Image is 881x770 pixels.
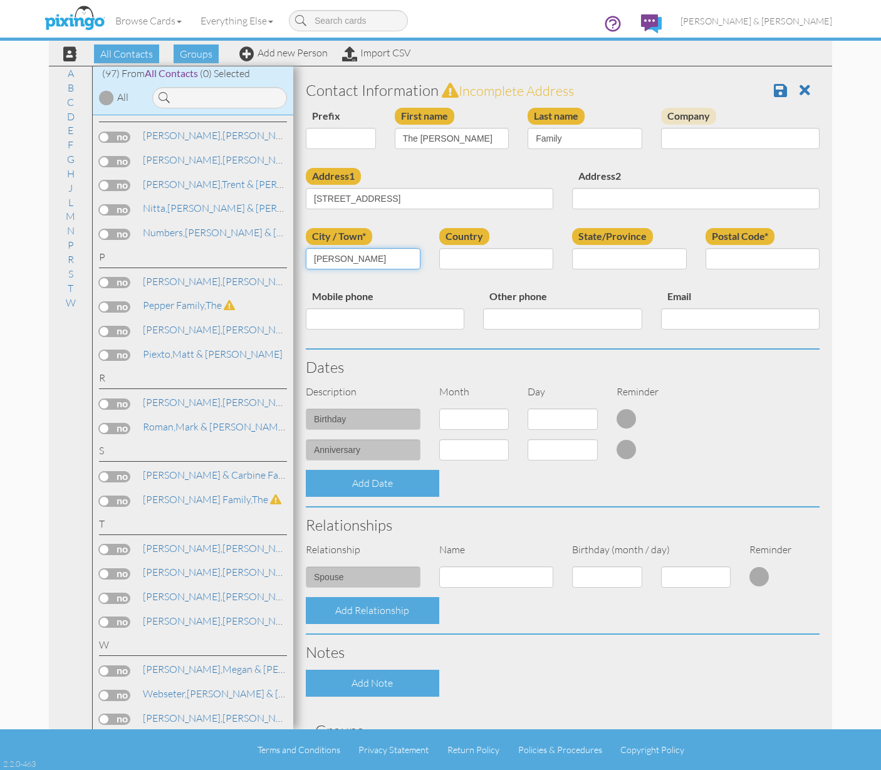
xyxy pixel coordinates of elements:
[62,180,79,195] a: J
[528,108,585,125] label: Last name
[143,202,167,214] span: Nitta,
[61,166,81,181] a: H
[99,444,287,462] div: S
[296,543,430,557] div: Relationship
[3,758,36,769] div: 2.2.0-463
[142,467,315,482] a: The
[143,226,185,239] span: Numbers,
[41,3,108,34] img: pixingo logo
[143,615,222,627] span: [PERSON_NAME],
[191,5,283,36] a: Everything Else
[142,177,335,192] a: Trent & [PERSON_NAME]
[143,687,187,700] span: Webseter,
[142,564,390,580] a: [PERSON_NAME] & [PERSON_NAME]
[306,288,380,305] label: Mobile phone
[447,744,499,755] a: Return Policy
[62,266,80,281] a: S
[61,223,81,238] a: N
[117,90,128,105] div: All
[671,5,842,37] a: [PERSON_NAME] & [PERSON_NAME]
[142,200,335,216] a: [PERSON_NAME] & [PERSON_NAME]
[142,225,352,240] a: [PERSON_NAME] & [PERSON_NAME]
[306,82,820,98] h3: Contact Information
[61,237,80,252] a: P
[142,298,236,313] a: The
[142,395,390,410] a: [PERSON_NAME] & [PERSON_NAME]
[142,686,354,701] a: [PERSON_NAME] & [PERSON_NAME]
[143,275,222,288] span: [PERSON_NAME],
[143,566,222,578] span: [PERSON_NAME],
[94,44,159,63] span: All Contacts
[142,346,284,362] a: Matt & [PERSON_NAME]
[200,67,250,80] span: (0) Selected
[483,288,553,305] label: Other phone
[142,589,390,604] a: [PERSON_NAME] & [PERSON_NAME]
[106,5,191,36] a: Browse Cards
[306,168,361,185] label: Address1
[174,44,219,63] span: Groups
[572,168,627,185] label: Address2
[142,419,301,434] a: Mark & [PERSON_NAME]
[143,323,222,336] span: [PERSON_NAME],
[60,209,81,224] a: M
[306,517,820,533] h3: Relationships
[61,80,80,95] a: B
[143,663,222,675] span: [PERSON_NAME],
[61,152,81,167] a: G
[306,597,439,624] div: Add Relationship
[143,129,222,142] span: [PERSON_NAME],
[572,228,653,245] label: State/Province
[142,322,390,337] a: [PERSON_NAME] & [PERSON_NAME]
[306,108,347,125] label: Prefix
[518,744,602,755] a: Policies & Procedures
[61,252,80,267] a: R
[641,14,662,33] img: comments.svg
[142,152,301,167] a: [PERSON_NAME]
[99,250,287,268] div: P
[61,66,80,81] a: A
[620,744,684,755] a: Copyright Policy
[563,543,740,557] div: Birthday (month / day)
[459,82,574,99] span: Incomplete address
[258,744,340,755] a: Terms and Conditions
[296,385,430,399] div: Description
[430,543,563,557] div: Name
[306,470,439,497] div: Add Date
[99,371,287,389] div: R
[740,543,785,557] div: Reminder
[289,10,408,31] input: Search cards
[143,153,222,166] span: [PERSON_NAME],
[306,644,820,660] h3: Notes
[680,16,832,26] span: [PERSON_NAME] & [PERSON_NAME]
[661,288,697,305] label: Email
[93,66,293,81] div: (97) From
[306,359,820,375] h3: Dates
[143,299,206,311] span: Pepper Family,
[661,108,716,125] label: Company
[142,613,390,628] a: [PERSON_NAME] & [PERSON_NAME]
[143,348,172,360] span: Piexto,
[143,712,222,724] span: [PERSON_NAME],
[62,195,80,210] a: L
[142,128,390,143] a: [PERSON_NAME] & [PERSON_NAME]
[142,541,390,556] a: [PERSON_NAME] & [PERSON_NAME]
[395,108,454,125] label: First name
[143,493,252,506] span: [PERSON_NAME] Family,
[99,517,287,535] div: T
[358,744,429,755] a: Privacy Statement
[99,638,287,656] div: W
[518,385,607,399] div: Day
[60,295,82,310] a: W
[706,228,774,245] label: Postal Code*
[61,123,80,138] a: E
[143,469,297,481] span: [PERSON_NAME] & Carbine Family,
[439,228,489,245] label: Country
[61,137,80,152] a: F
[143,590,222,603] span: [PERSON_NAME],
[143,542,222,554] span: [PERSON_NAME],
[430,385,519,399] div: Month
[306,670,439,697] div: Add Note
[607,385,696,399] div: Reminder
[143,178,222,190] span: [PERSON_NAME],
[61,281,80,296] a: T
